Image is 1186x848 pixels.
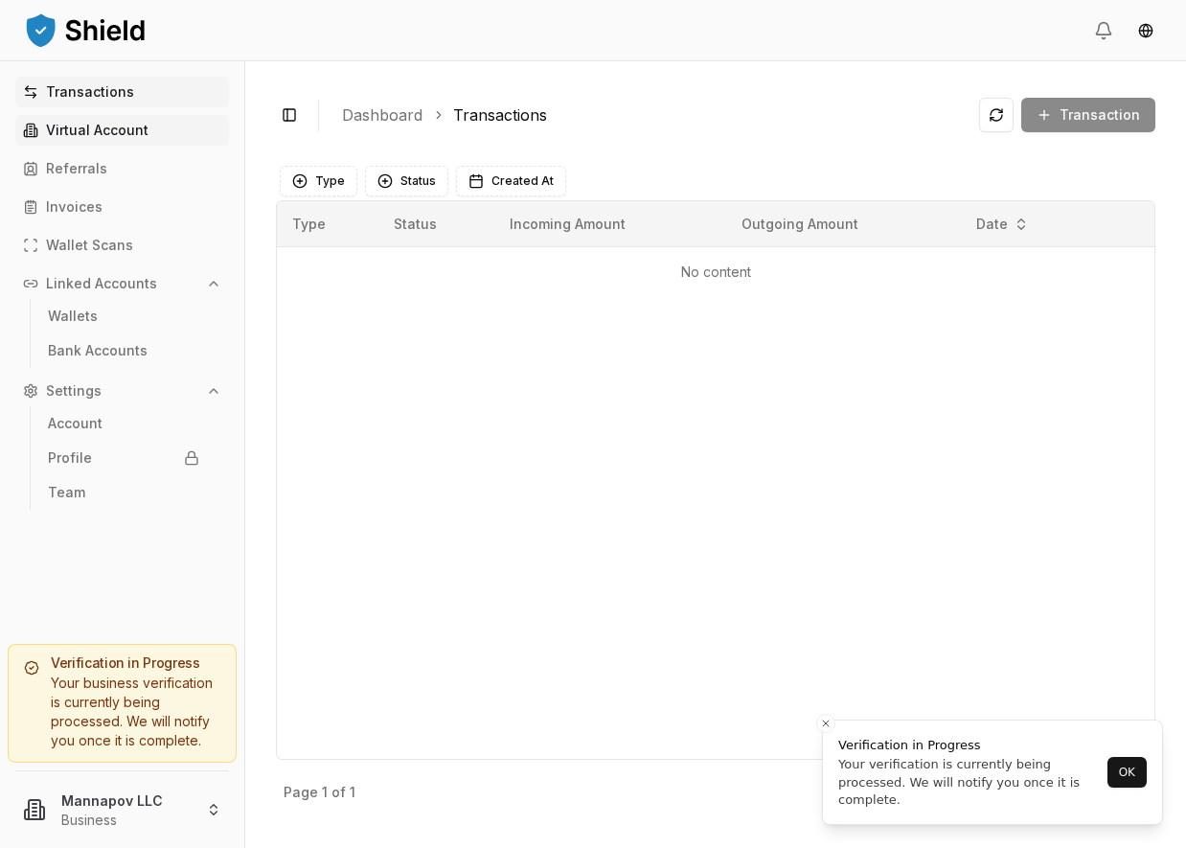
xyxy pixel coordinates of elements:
[322,786,328,799] p: 1
[969,209,1037,240] button: Date
[350,786,355,799] p: 1
[46,239,133,252] p: Wallet Scans
[15,77,229,107] a: Transactions
[491,173,554,189] span: Created At
[342,103,964,126] nav: breadcrumb
[48,486,85,499] p: Team
[61,811,191,830] p: Business
[365,166,448,196] button: Status
[40,408,207,439] a: Account
[24,656,220,670] h5: Verification in Progress
[46,124,148,137] p: Virtual Account
[40,443,207,473] a: Profile
[331,786,346,799] p: of
[8,779,237,840] button: Mannapov LLCBusiness
[284,786,318,799] p: Page
[15,115,229,146] a: Virtual Account
[378,201,495,247] th: Status
[46,277,157,290] p: Linked Accounts
[15,153,229,184] a: Referrals
[280,166,357,196] button: Type
[1107,757,1147,788] button: OK
[15,230,229,261] a: Wallet Scans
[838,756,1102,809] div: Your verification is currently being processed. We will notify you once it is complete.
[726,201,959,247] th: Outgoing Amount
[494,201,726,247] th: Incoming Amount
[838,736,1102,755] div: Verification in Progress
[15,376,229,406] button: Settings
[816,714,835,733] button: Close toast
[48,344,148,357] p: Bank Accounts
[48,451,92,465] p: Profile
[15,268,229,299] button: Linked Accounts
[46,200,103,214] p: Invoices
[24,674,220,750] div: Your business verification is currently being processed. We will notify you once it is complete.
[48,309,98,323] p: Wallets
[456,166,566,196] button: Created At
[46,85,134,99] p: Transactions
[40,335,207,366] a: Bank Accounts
[46,384,102,398] p: Settings
[46,162,107,175] p: Referrals
[292,263,1139,282] p: No content
[342,103,422,126] a: Dashboard
[23,11,148,49] img: ShieldPay Logo
[277,201,378,247] th: Type
[61,791,191,811] p: Mannapov LLC
[15,192,229,222] a: Invoices
[48,417,103,430] p: Account
[453,103,547,126] a: Transactions
[8,644,237,763] a: Verification in ProgressYour business verification is currently being processed. We will notify y...
[40,301,207,332] a: Wallets
[40,477,207,508] a: Team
